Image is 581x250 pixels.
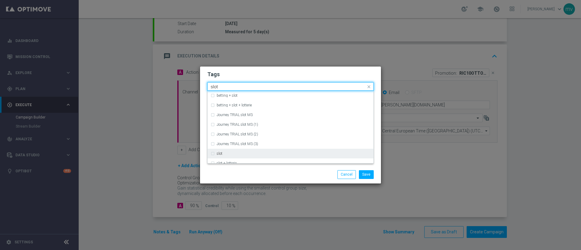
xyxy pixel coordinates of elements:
[211,110,370,120] div: Journey TRIAL slot M3
[211,129,370,139] div: Journey TRIAL slot M3 (2)
[217,142,258,146] label: Journey TRIAL slot M3 (3)
[211,100,370,110] div: betting + slot + lotterie
[207,91,374,164] ng-dropdown-panel: Options list
[217,132,258,136] label: Journey TRIAL slot M3 (2)
[211,91,370,100] div: betting + slot
[217,152,222,155] label: slot
[207,82,374,91] ng-select: talent
[211,120,370,129] div: Journey TRIAL slot M3 (1)
[217,103,252,107] label: betting + slot + lotterie
[359,170,374,179] button: Save
[217,94,238,97] label: betting + slot
[211,158,370,168] div: slot + lotterie
[207,71,374,78] h2: Tags
[211,149,370,158] div: slot
[217,113,253,117] label: Journey TRIAL slot M3
[337,170,356,179] button: Cancel
[217,161,237,165] label: slot + lotterie
[211,139,370,149] div: Journey TRIAL slot M3 (3)
[217,123,258,126] label: Journey TRIAL slot M3 (1)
